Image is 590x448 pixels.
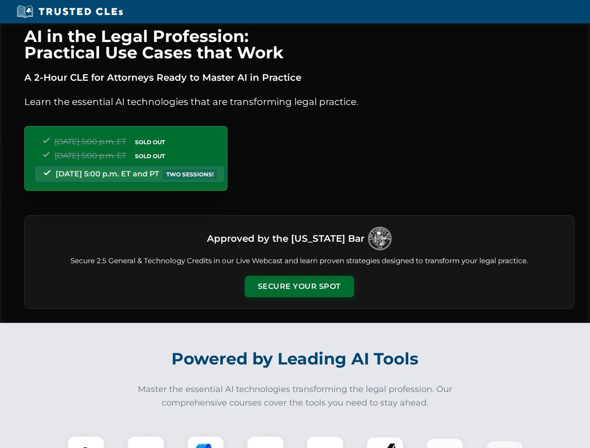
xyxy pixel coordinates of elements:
img: Trusted CLEs [14,5,126,19]
span: [DATE] 5:00 p.m. ET [55,151,126,160]
p: Learn the essential AI technologies that are transforming legal practice. [24,94,575,109]
span: SOLD OUT [132,151,168,161]
h3: Approved by the [US_STATE] Bar [207,230,364,247]
h1: AI in the Legal Profession: Practical Use Cases that Work [24,28,575,61]
h2: Powered by Leading AI Tools [36,343,554,375]
img: Logo [368,227,391,250]
p: Secure 2.5 General & Technology Credits in our Live Webcast and learn proven strategies designed ... [36,256,563,266]
span: [DATE] 5:00 p.m. ET [55,137,126,146]
button: Secure Your Spot [245,276,354,297]
span: SOLD OUT [132,137,168,147]
p: Master the essential AI technologies transforming the legal profession. Our comprehensive courses... [132,383,459,410]
p: A 2-Hour CLE for Attorneys Ready to Master AI in Practice [24,70,575,85]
